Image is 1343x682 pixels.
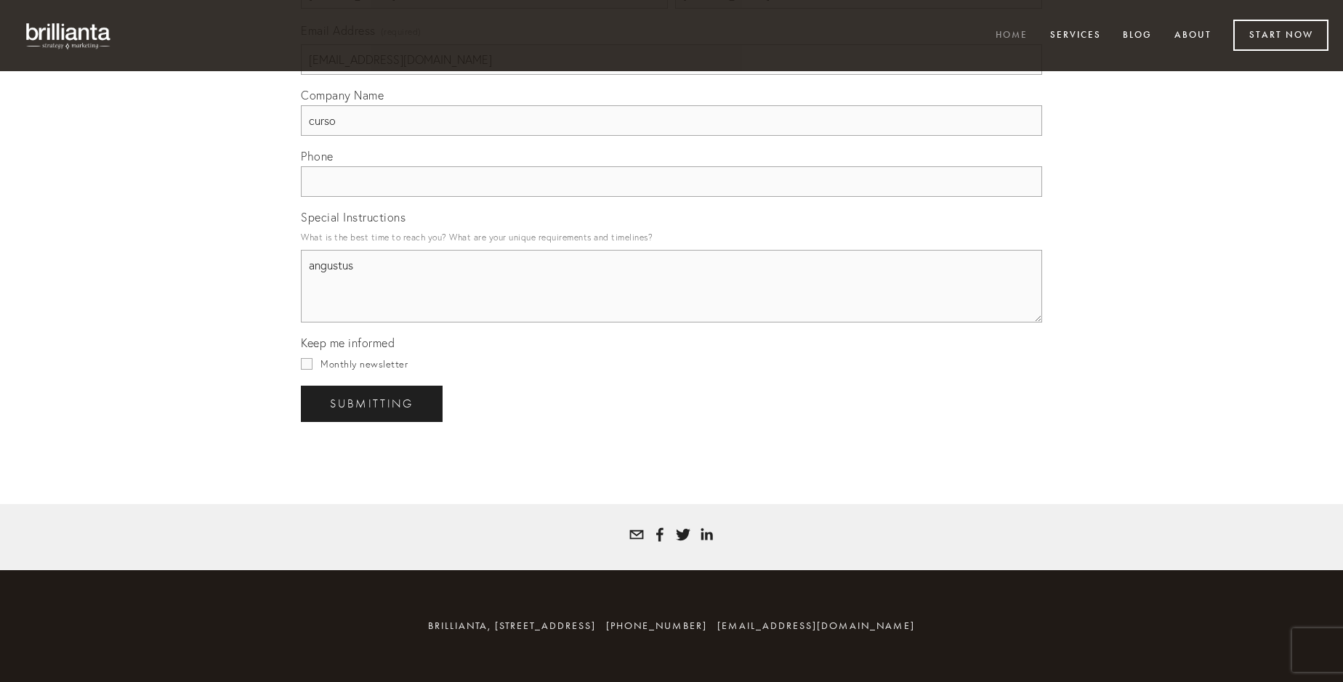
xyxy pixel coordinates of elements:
[1113,24,1161,48] a: Blog
[629,527,644,542] a: tatyana@brillianta.com
[330,397,414,410] span: Submitting
[699,527,714,542] a: Tatyana White
[1041,24,1110,48] a: Services
[301,149,334,163] span: Phone
[1165,24,1221,48] a: About
[15,15,124,57] img: brillianta - research, strategy, marketing
[717,620,915,632] a: [EMAIL_ADDRESS][DOMAIN_NAME]
[320,358,408,370] span: Monthly newsletter
[301,386,443,422] button: SubmittingSubmitting
[606,620,707,632] span: [PHONE_NUMBER]
[986,24,1037,48] a: Home
[428,620,596,632] span: brillianta, [STREET_ADDRESS]
[301,250,1042,322] textarea: angustus
[1233,20,1328,51] a: Start Now
[676,527,690,542] a: Tatyana White
[301,358,312,370] input: Monthly newsletter
[653,527,667,542] a: Tatyana Bolotnikov White
[301,88,384,102] span: Company Name
[301,227,1042,247] p: What is the best time to reach you? What are your unique requirements and timelines?
[301,210,406,224] span: Special Instructions
[301,336,395,350] span: Keep me informed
